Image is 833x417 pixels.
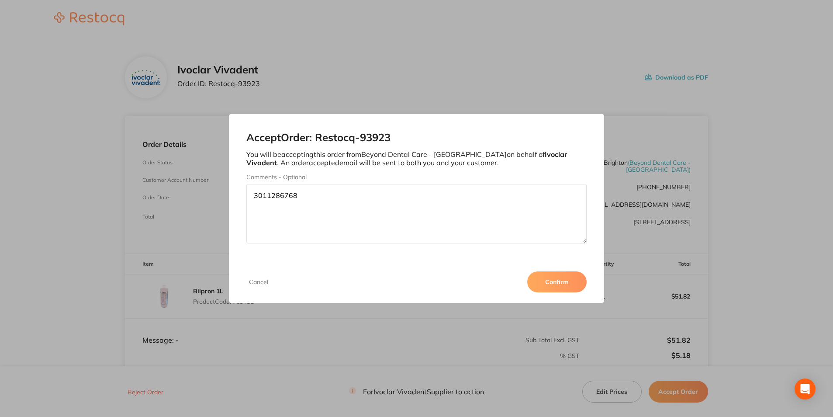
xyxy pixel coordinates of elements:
h2: Accept Order: Restocq- 93923 [246,132,586,144]
b: Ivoclar Vivadent [246,150,567,167]
textarea: 3011286768 [246,184,586,243]
button: Confirm [527,271,587,292]
button: Cancel [246,278,271,286]
label: Comments - Optional [246,174,586,181]
p: You will be accepting this order from Beyond Dental Care - [GEOGRAPHIC_DATA] on behalf of . An or... [246,150,586,167]
div: Open Intercom Messenger [795,379,816,400]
